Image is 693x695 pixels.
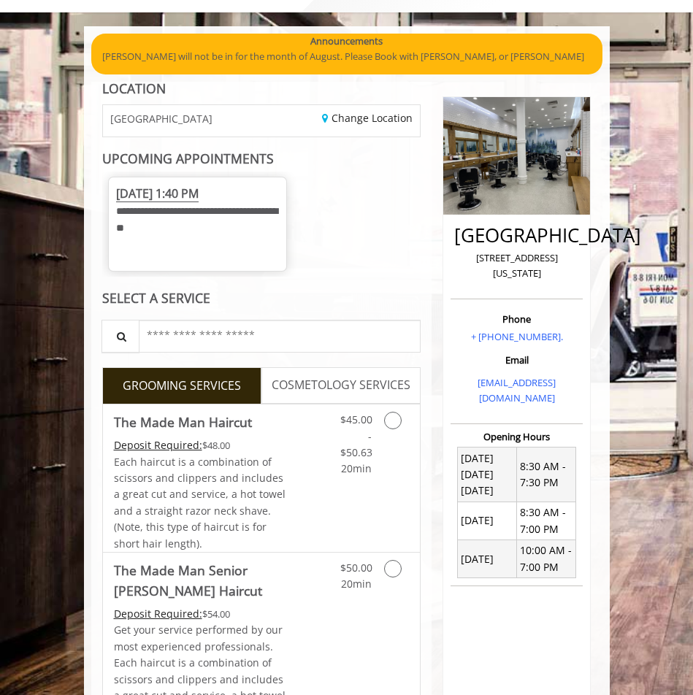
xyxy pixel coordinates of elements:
h2: [GEOGRAPHIC_DATA] [454,225,579,246]
b: The Made Man Senior [PERSON_NAME] Haircut [114,560,288,601]
p: [PERSON_NAME] will not be in for the month of August. Please Book with [PERSON_NAME], or [PERSON_... [102,49,591,64]
button: Service Search [102,320,139,353]
span: 20min [341,577,372,591]
b: The Made Man Haircut [114,412,252,432]
p: [STREET_ADDRESS][US_STATE] [454,250,579,281]
span: [GEOGRAPHIC_DATA] [110,113,213,124]
b: Announcements [310,34,383,49]
td: 8:30 AM - 7:00 PM [517,502,576,540]
span: 20min [341,461,372,475]
span: COSMETOLOGY SERVICES [272,376,410,395]
td: 10:00 AM - 7:00 PM [517,540,576,578]
a: [EMAIL_ADDRESS][DOMAIN_NAME] [478,376,556,404]
div: SELECT A SERVICE [102,291,421,305]
td: [DATE] [458,540,517,578]
td: 8:30 AM - 7:30 PM [517,448,576,502]
div: $48.00 [114,437,288,453]
h3: Phone [454,314,579,324]
span: Each haircut is a combination of scissors and clippers and includes a great cut and service, a ho... [114,455,286,550]
h3: Opening Hours [451,431,583,442]
span: GROOMING SERVICES [123,377,241,396]
b: LOCATION [102,80,166,97]
span: $45.00 - $50.63 [340,412,372,459]
td: [DATE] [458,502,517,540]
a: Change Location [322,111,413,125]
span: [DATE] 1:40 PM [116,185,199,202]
td: [DATE] [DATE] [DATE] [458,448,517,502]
a: + [PHONE_NUMBER]. [471,330,563,343]
span: This service needs some Advance to be paid before we block your appointment [114,438,202,452]
span: This service needs some Advance to be paid before we block your appointment [114,607,202,621]
div: $54.00 [114,606,288,622]
b: UPCOMING APPOINTMENTS [102,150,274,167]
span: $50.00 [340,561,372,575]
h3: Email [454,355,579,365]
